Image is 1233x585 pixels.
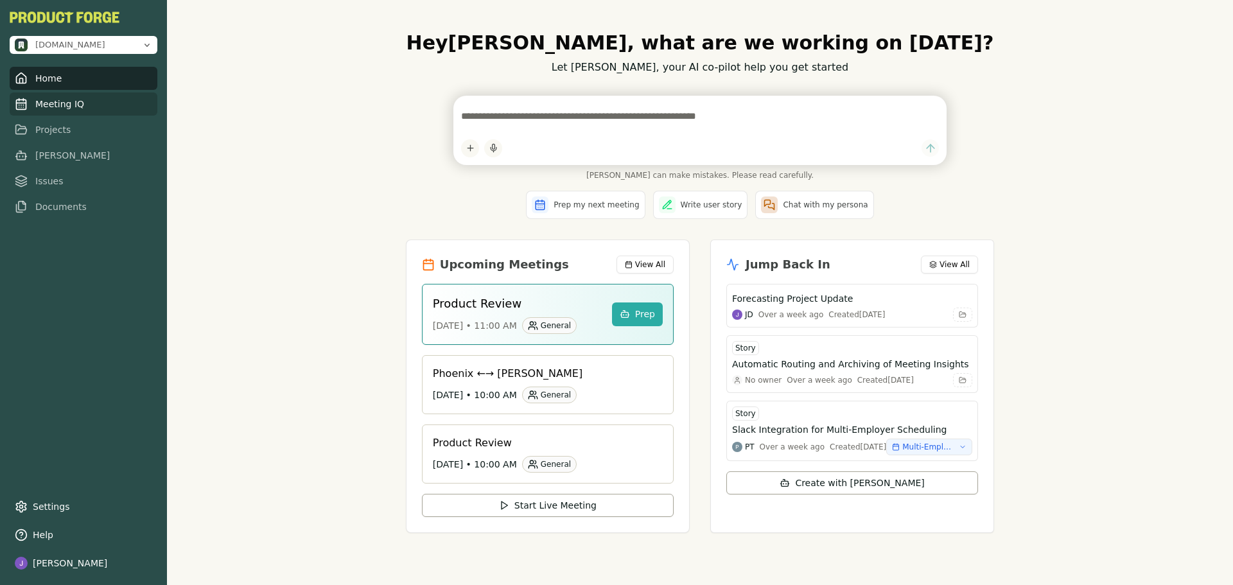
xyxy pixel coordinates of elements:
button: [PERSON_NAME] [10,552,157,575]
div: General [522,387,577,403]
h1: Hey [PERSON_NAME] , what are we working on [DATE]? [406,31,994,55]
a: [PERSON_NAME] [10,144,157,167]
button: Start dictation [484,139,502,157]
a: Meeting IQ [10,92,157,116]
div: [DATE] • 10:00 AM [433,387,652,403]
p: Let [PERSON_NAME], your AI co-pilot help you get started [406,60,994,75]
button: View All [616,256,674,274]
h2: Upcoming Meetings [440,256,569,274]
h3: Product Review [433,295,602,312]
h3: Forecasting Project Update [732,292,853,305]
span: PT [745,442,755,452]
button: Multi-Employer Scheduling Integration [886,439,972,455]
button: Send message [922,139,939,157]
span: Write user story [681,200,742,210]
div: General [522,456,577,473]
a: Documents [10,195,157,218]
h3: Slack Integration for Multi-Employer Scheduling [732,423,947,436]
span: View All [940,259,970,270]
img: Product Forge [10,12,119,23]
a: Phoenix ←→ [PERSON_NAME][DATE] • 10:00 AMGeneral [422,355,674,414]
div: Over a week ago [787,375,852,385]
span: Chat with my persona [783,200,868,210]
a: Projects [10,118,157,141]
button: Start Live Meeting [422,494,674,517]
div: Story [732,341,759,355]
span: Prep [635,308,655,321]
button: Add content to chat [461,139,479,157]
a: Product Review[DATE] • 11:00 AMGeneralPrep [422,284,674,345]
div: General [522,317,577,334]
a: Product Review[DATE] • 10:00 AMGeneral [422,424,674,484]
div: [DATE] • 10:00 AM [433,456,652,473]
button: PF-Logo [10,12,119,23]
span: Prep my next meeting [554,200,639,210]
img: methodic.work [15,39,28,51]
button: Write user story [653,191,748,219]
h3: Phoenix ←→ [PERSON_NAME] [433,366,652,381]
span: [PERSON_NAME] can make mistakes. Please read carefully. [453,170,947,180]
span: View All [635,259,665,270]
div: Created [DATE] [828,310,885,320]
div: Over a week ago [758,310,824,320]
a: Home [10,67,157,90]
h3: Automatic Routing and Archiving of Meeting Insights [732,358,969,371]
h3: Product Review [433,435,652,451]
button: Create with [PERSON_NAME] [726,471,978,494]
span: No owner [745,375,782,385]
div: [DATE] • 11:00 AM [433,317,602,334]
img: Phoenix Toews [732,442,742,452]
button: Prep my next meeting [526,191,645,219]
h2: Jump Back In [746,256,830,274]
button: Help [10,523,157,546]
a: Issues [10,170,157,193]
img: Joe DeJulio [732,310,742,320]
span: Multi-Employer Scheduling Integration [902,442,954,452]
span: Create with [PERSON_NAME] [795,476,924,489]
a: Settings [10,495,157,518]
span: Start Live Meeting [514,499,597,512]
span: methodic.work [35,39,105,51]
button: Chat with my persona [755,191,873,219]
div: Story [732,406,759,421]
div: Created [DATE] [857,375,914,385]
div: Over a week ago [760,442,825,452]
button: Open organization switcher [10,36,157,54]
img: profile [15,557,28,570]
div: Created [DATE] [830,442,886,452]
span: JD [745,310,753,320]
button: View All [921,256,978,274]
